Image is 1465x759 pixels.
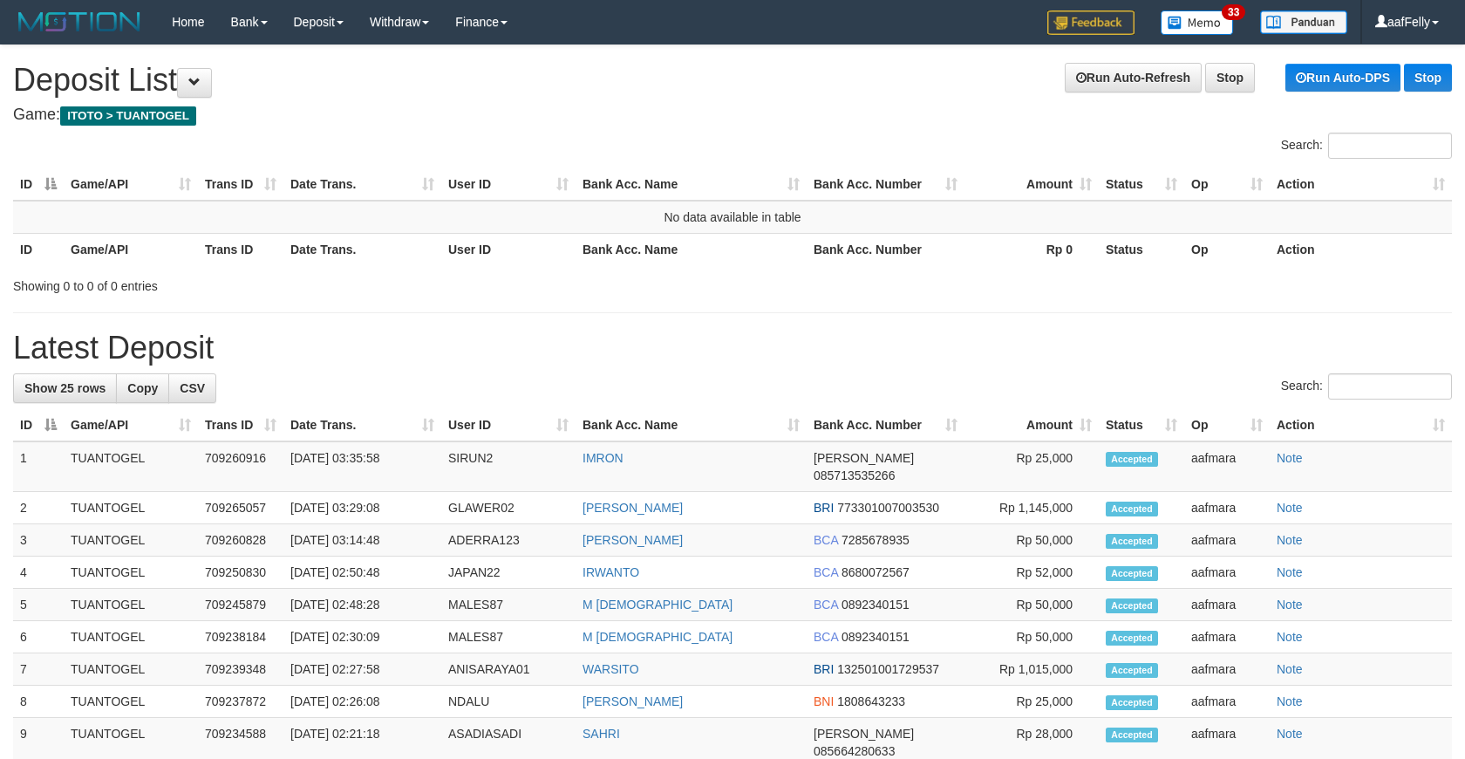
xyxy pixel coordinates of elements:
[1184,653,1270,686] td: aafmara
[1281,373,1452,400] label: Search:
[283,524,441,557] td: [DATE] 03:14:48
[964,524,1099,557] td: Rp 50,000
[441,557,576,589] td: JAPAN22
[64,589,198,621] td: TUANTOGEL
[180,381,205,395] span: CSV
[1106,631,1158,646] span: Accepted
[1270,409,1452,441] th: Action: activate to sort column ascending
[1184,168,1270,201] th: Op: activate to sort column ascending
[1161,10,1234,35] img: Button%20Memo.svg
[13,270,597,295] div: Showing 0 to 0 of 0 entries
[1184,686,1270,718] td: aafmara
[1106,598,1158,613] span: Accepted
[583,694,683,708] a: [PERSON_NAME]
[13,621,64,653] td: 6
[13,686,64,718] td: 8
[837,501,939,515] span: Copy 773301007003530 to clipboard
[1205,63,1255,92] a: Stop
[1099,168,1184,201] th: Status: activate to sort column ascending
[283,492,441,524] td: [DATE] 03:29:08
[576,168,807,201] th: Bank Acc. Name: activate to sort column ascending
[814,694,834,708] span: BNI
[198,168,283,201] th: Trans ID: activate to sort column ascending
[1184,589,1270,621] td: aafmara
[127,381,158,395] span: Copy
[64,686,198,718] td: TUANTOGEL
[964,441,1099,492] td: Rp 25,000
[441,441,576,492] td: SIRUN2
[198,441,283,492] td: 709260916
[837,662,939,676] span: Copy 132501001729537 to clipboard
[64,409,198,441] th: Game/API: activate to sort column ascending
[198,686,283,718] td: 709237872
[13,557,64,589] td: 4
[283,686,441,718] td: [DATE] 02:26:08
[964,409,1099,441] th: Amount: activate to sort column ascending
[1277,598,1303,612] a: Note
[283,409,441,441] th: Date Trans.: activate to sort column ascending
[198,621,283,653] td: 709238184
[13,201,1452,234] td: No data available in table
[583,451,623,465] a: IMRON
[583,662,639,676] a: WARSITO
[116,373,169,403] a: Copy
[1277,694,1303,708] a: Note
[13,373,117,403] a: Show 25 rows
[283,589,441,621] td: [DATE] 02:48:28
[64,492,198,524] td: TUANTOGEL
[441,621,576,653] td: MALES87
[64,557,198,589] td: TUANTOGEL
[964,233,1099,265] th: Rp 0
[964,589,1099,621] td: Rp 50,000
[1184,621,1270,653] td: aafmara
[1222,4,1245,20] span: 33
[64,621,198,653] td: TUANTOGEL
[441,653,576,686] td: ANISARAYA01
[807,168,964,201] th: Bank Acc. Number: activate to sort column ascending
[1184,524,1270,557] td: aafmara
[1184,557,1270,589] td: aafmara
[964,492,1099,524] td: Rp 1,145,000
[168,373,216,403] a: CSV
[576,409,807,441] th: Bank Acc. Name: activate to sort column ascending
[13,492,64,524] td: 2
[842,565,910,579] span: Copy 8680072567 to clipboard
[198,653,283,686] td: 709239348
[1277,727,1303,741] a: Note
[1106,695,1158,710] span: Accepted
[964,686,1099,718] td: Rp 25,000
[814,501,834,515] span: BRI
[814,451,914,465] span: [PERSON_NAME]
[1099,409,1184,441] th: Status: activate to sort column ascending
[1099,233,1184,265] th: Status
[583,501,683,515] a: [PERSON_NAME]
[441,524,576,557] td: ADERRA123
[1184,233,1270,265] th: Op
[13,589,64,621] td: 5
[1184,492,1270,524] td: aafmara
[814,565,838,579] span: BCA
[198,524,283,557] td: 709260828
[1404,64,1452,92] a: Stop
[441,168,576,201] th: User ID: activate to sort column ascending
[283,441,441,492] td: [DATE] 03:35:58
[814,468,895,482] span: Copy 085713535266 to clipboard
[13,106,1452,124] h4: Game:
[198,492,283,524] td: 709265057
[842,533,910,547] span: Copy 7285678935 to clipboard
[1065,63,1202,92] a: Run Auto-Refresh
[814,598,838,612] span: BCA
[1047,10,1135,35] img: Feedback.jpg
[583,598,732,612] a: M [DEMOGRAPHIC_DATA]
[13,63,1452,98] h1: Deposit List
[1270,168,1452,201] th: Action: activate to sort column ascending
[64,168,198,201] th: Game/API: activate to sort column ascending
[13,524,64,557] td: 3
[198,589,283,621] td: 709245879
[837,694,905,708] span: Copy 1808643233 to clipboard
[13,233,64,265] th: ID
[583,533,683,547] a: [PERSON_NAME]
[807,409,964,441] th: Bank Acc. Number: activate to sort column ascending
[1285,64,1400,92] a: Run Auto-DPS
[814,630,838,644] span: BCA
